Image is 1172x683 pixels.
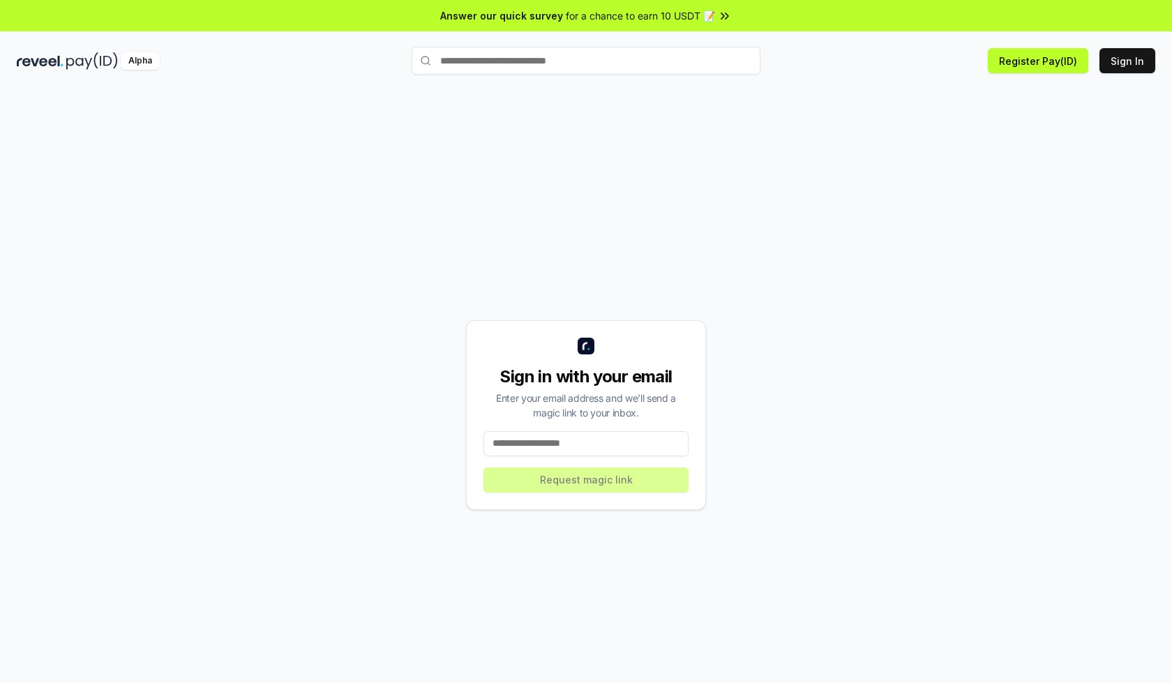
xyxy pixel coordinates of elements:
img: logo_small [578,338,594,354]
img: reveel_dark [17,52,63,70]
button: Sign In [1099,48,1155,73]
span: for a chance to earn 10 USDT 📝 [566,8,715,23]
div: Enter your email address and we’ll send a magic link to your inbox. [483,391,689,420]
button: Register Pay(ID) [988,48,1088,73]
div: Alpha [121,52,160,70]
span: Answer our quick survey [440,8,563,23]
img: pay_id [66,52,118,70]
div: Sign in with your email [483,366,689,388]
